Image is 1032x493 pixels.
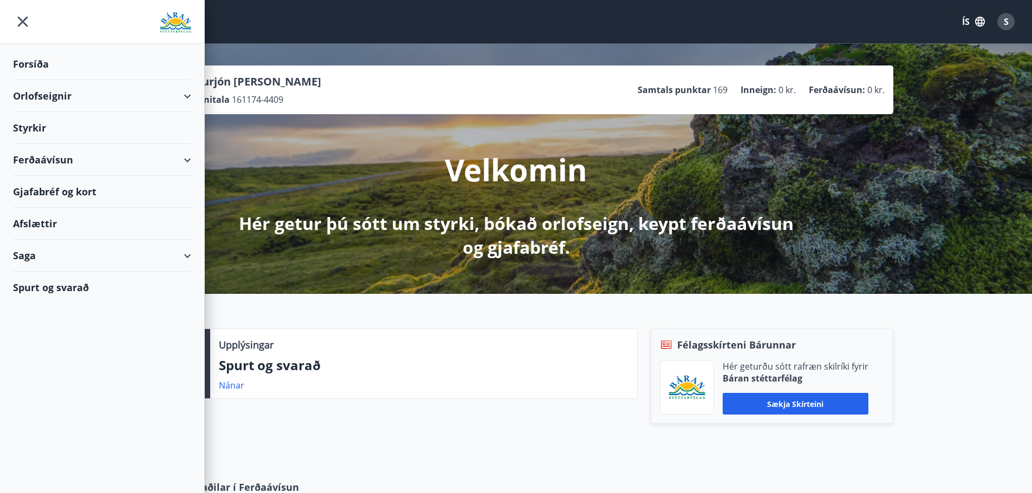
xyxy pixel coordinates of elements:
[668,375,705,400] img: Bz2lGXKH3FXEIQKvoQ8VL0Fr0uCiWgfgA3I6fSs8.png
[778,84,796,96] span: 0 kr.
[677,338,796,352] span: Félagsskírteni Bárunnar
[809,84,865,96] p: Ferðaávísun :
[13,144,191,176] div: Ferðaávísun
[230,212,802,259] p: Hér getur þú sótt um styrki, bókað orlofseign, keypt ferðaávísun og gjafabréf.
[13,176,191,208] div: Gjafabréf og kort
[13,240,191,272] div: Saga
[219,356,628,374] p: Spurt og svarað
[993,9,1019,35] button: S
[13,48,191,80] div: Forsíða
[13,208,191,240] div: Afslættir
[13,12,33,31] button: menu
[713,84,728,96] span: 169
[13,112,191,144] div: Styrkir
[956,12,991,31] button: ÍS
[187,94,230,106] p: Kennitala
[1004,16,1009,28] span: S
[13,80,191,112] div: Orlofseignir
[232,94,283,106] span: 161174-4409
[13,272,191,303] div: Spurt og svarað
[445,149,587,190] p: Velkomin
[638,84,711,96] p: Samtals punktar
[160,12,191,34] img: union_logo
[723,372,868,384] p: Báran stéttarfélag
[187,74,321,89] p: Sigurjón [PERSON_NAME]
[741,84,776,96] p: Inneign :
[867,84,885,96] span: 0 kr.
[219,379,244,391] a: Nánar
[723,393,868,415] button: Sækja skírteini
[723,360,868,372] p: Hér geturðu sótt rafræn skilríki fyrir
[219,338,274,352] p: Upplýsingar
